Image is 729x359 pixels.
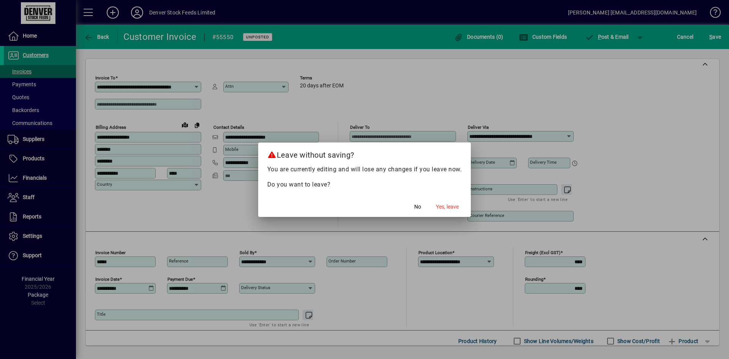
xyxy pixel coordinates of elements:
p: You are currently editing and will lose any changes if you leave now. [267,165,462,174]
button: Yes, leave [433,200,462,214]
span: No [414,203,421,211]
h2: Leave without saving? [258,142,471,164]
button: No [406,200,430,214]
span: Yes, leave [436,203,459,211]
p: Do you want to leave? [267,180,462,189]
